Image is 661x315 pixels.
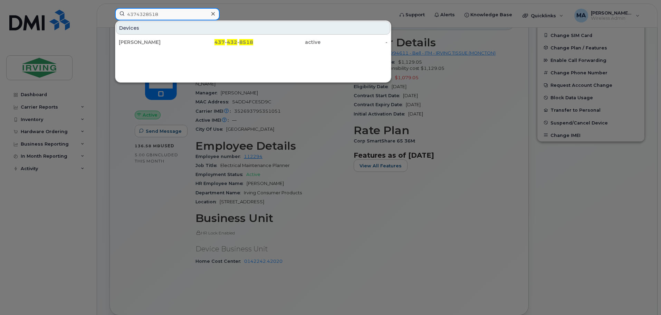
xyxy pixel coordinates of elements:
[116,36,390,48] a: [PERSON_NAME]437-432-8518active-
[214,39,225,45] span: 437
[239,39,253,45] span: 8518
[227,39,237,45] span: 432
[119,39,186,46] div: [PERSON_NAME]
[116,21,390,35] div: Devices
[320,39,388,46] div: -
[186,39,253,46] div: - -
[115,8,220,20] input: Find something...
[253,39,320,46] div: active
